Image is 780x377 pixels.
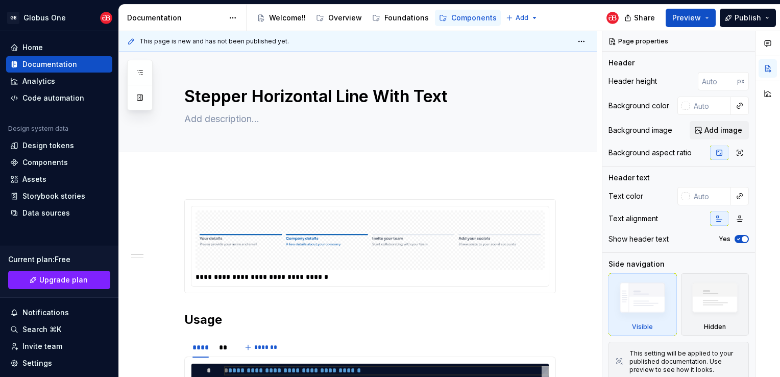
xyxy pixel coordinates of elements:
[704,125,742,135] span: Add image
[737,77,745,85] p: px
[253,10,310,26] a: Welcome!!
[608,273,677,336] div: Visible
[666,9,716,27] button: Preview
[184,312,556,328] h2: Usage
[2,7,116,29] button: GBGlobus OneGlobus Bank UX Team
[6,56,112,73] a: Documentation
[7,12,19,24] div: GB
[384,13,429,23] div: Foundations
[328,13,362,23] div: Overview
[6,154,112,171] a: Components
[6,137,112,154] a: Design tokens
[6,205,112,221] a: Data sources
[6,321,112,338] button: Search ⌘K
[608,125,672,135] div: Background image
[720,9,776,27] button: Publish
[608,173,650,183] div: Header text
[8,254,110,265] div: Current plan : Free
[6,171,112,187] a: Assets
[6,188,112,204] a: Storybook stories
[719,235,730,243] label: Yes
[22,308,69,318] div: Notifications
[632,323,653,331] div: Visible
[735,13,761,23] span: Publish
[22,341,62,351] div: Invite team
[368,10,433,26] a: Foundations
[39,275,88,285] span: Upgrade plan
[690,97,731,115] input: Auto
[606,12,619,24] img: Globus Bank UX Team
[6,73,112,89] a: Analytics
[681,273,749,336] div: Hidden
[516,14,528,22] span: Add
[139,37,289,45] span: This page is new and has not been published yet.
[253,8,501,28] div: Page tree
[269,13,306,23] div: Welcome!!
[619,9,662,27] button: Share
[6,338,112,355] a: Invite team
[608,259,665,269] div: Side navigation
[22,157,68,168] div: Components
[672,13,701,23] span: Preview
[8,125,68,133] div: Design system data
[22,76,55,86] div: Analytics
[182,84,554,109] textarea: Stepper Horizontal Line With Text
[22,191,85,201] div: Storybook stories
[22,358,52,368] div: Settings
[22,42,43,53] div: Home
[608,58,635,68] div: Header
[312,10,366,26] a: Overview
[608,214,658,224] div: Text alignment
[22,140,74,151] div: Design tokens
[503,11,541,25] button: Add
[698,72,737,90] input: Auto
[608,191,643,201] div: Text color
[608,234,669,244] div: Show header text
[22,208,70,218] div: Data sources
[22,59,77,69] div: Documentation
[22,324,61,335] div: Search ⌘K
[690,187,731,205] input: Auto
[23,13,66,23] div: Globus One
[100,12,112,24] img: Globus Bank UX Team
[8,271,110,289] a: Upgrade plan
[634,13,655,23] span: Share
[6,39,112,56] a: Home
[690,121,749,139] button: Add image
[6,355,112,371] a: Settings
[127,13,224,23] div: Documentation
[6,304,112,321] button: Notifications
[22,174,46,184] div: Assets
[608,101,669,111] div: Background color
[435,10,501,26] a: Components
[451,13,497,23] div: Components
[608,76,657,86] div: Header height
[22,93,84,103] div: Code automation
[608,148,692,158] div: Background aspect ratio
[629,349,742,374] div: This setting will be applied to your published documentation. Use preview to see how it looks.
[6,90,112,106] a: Code automation
[704,323,726,331] div: Hidden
